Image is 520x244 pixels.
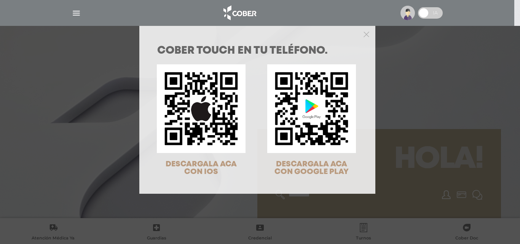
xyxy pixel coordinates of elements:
button: Close [364,30,369,37]
h1: COBER TOUCH en tu teléfono. [157,46,357,56]
img: qr-code [157,64,246,153]
span: DESCARGALA ACA CON GOOGLE PLAY [274,161,349,175]
img: qr-code [267,64,356,153]
span: DESCARGALA ACA CON IOS [166,161,237,175]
